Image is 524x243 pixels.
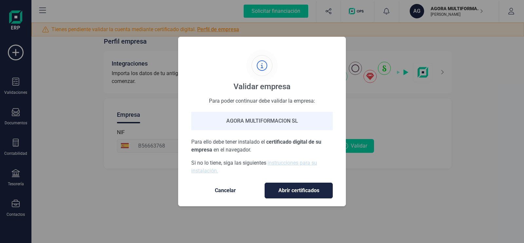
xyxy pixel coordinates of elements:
span: Abrir certificados [271,187,326,194]
p: Para ello debe tener instalado el en el navegador. [191,138,333,154]
div: Validar empresa [234,81,290,92]
button: Abrir certificados [265,183,333,198]
button: Cancelar [191,183,259,198]
p: Si no lo tiene, siga las siguientes [191,159,333,175]
span: Cancelar [198,187,253,194]
div: Para poder continuar debe validar la empresa: [191,97,333,104]
div: AGORA MULTIFORMACION SL [191,112,333,130]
